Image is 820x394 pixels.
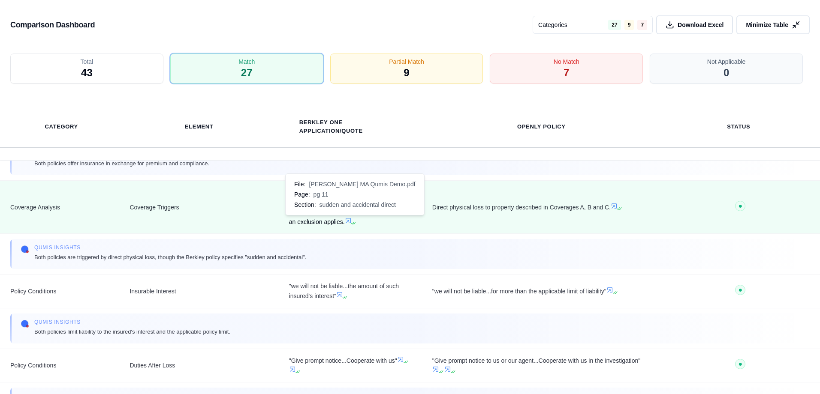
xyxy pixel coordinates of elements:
[404,66,409,80] span: 9
[294,190,310,199] span: Page:
[238,57,255,66] span: Match
[724,66,729,80] span: 0
[130,361,268,370] span: Duties After Loss
[507,117,576,136] th: Openly Policy
[289,356,412,376] span: "Give prompt notice...Cooperate with us"
[320,200,396,209] span: sudden and accidental direct
[241,66,253,80] span: 27
[432,356,651,376] span: "Give prompt notice to us or our agent...Cooperate with us in the investigation"
[294,200,316,209] span: Section:
[34,319,230,325] span: Qumis INSIGHTS
[34,244,306,251] span: Qumis INSIGHTS
[130,287,268,296] span: Insurable Interest
[289,281,412,301] span: "we will not be liable...the amount of such insured's interest"
[739,287,743,293] span: ●
[34,253,306,262] span: Both policies are triggered by direct physical loss, though the Berkley policy specifies "sudden ...
[294,180,305,188] span: File:
[735,359,745,372] button: ●
[130,203,268,212] span: Coverage Triggers
[432,203,651,212] span: Direct physical loss to property described in Coverages A, B and C.
[389,57,424,66] span: Partial Match
[735,201,745,214] button: ●
[289,113,412,140] th: Berkley One Application/Quote
[564,66,569,80] span: 7
[289,188,412,227] span: Sudden and accidental direct physical loss or damage to your "dwelling," "contents" and "other st...
[34,327,230,336] span: Both policies limit liability to the insured's interest and the applicable policy limit.
[309,180,415,188] span: [PERSON_NAME] MA Qumis Demo.pdf
[735,285,745,298] button: ●
[175,117,224,136] th: Element
[314,190,329,199] span: pg 11
[34,159,209,168] span: Both policies offer insurance in exchange for premium and compliance.
[739,203,743,209] span: ●
[432,287,651,296] span: "we will not be liable...for more than the applicable limit of liability"
[554,57,579,66] span: No Match
[717,117,760,136] th: Status
[707,57,746,66] span: Not Applicable
[739,361,743,367] span: ●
